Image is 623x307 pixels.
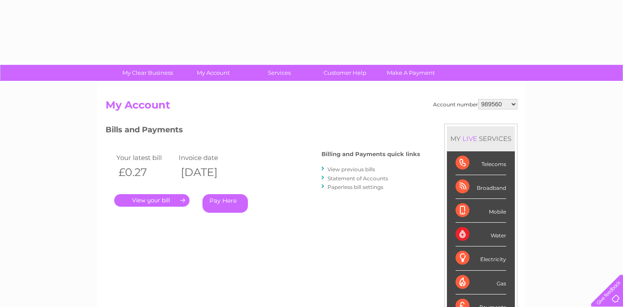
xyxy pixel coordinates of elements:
[321,151,420,157] h4: Billing and Payments quick links
[328,166,375,173] a: View previous bills
[456,246,506,270] div: Electricity
[456,175,506,199] div: Broadband
[112,65,183,81] a: My Clear Business
[106,124,420,139] h3: Bills and Payments
[461,134,479,143] div: LIVE
[447,126,515,151] div: MY SERVICES
[456,199,506,223] div: Mobile
[328,175,388,182] a: Statement of Accounts
[244,65,315,81] a: Services
[106,99,517,115] h2: My Account
[375,65,446,81] a: Make A Payment
[177,163,239,181] th: [DATE]
[202,194,248,213] a: Pay Here
[456,151,506,175] div: Telecoms
[433,99,517,109] div: Account number
[114,163,177,181] th: £0.27
[114,194,189,207] a: .
[456,271,506,294] div: Gas
[456,223,506,246] div: Water
[328,184,383,190] a: Paperless bill settings
[178,65,249,81] a: My Account
[309,65,381,81] a: Customer Help
[177,152,239,163] td: Invoice date
[114,152,177,163] td: Your latest bill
